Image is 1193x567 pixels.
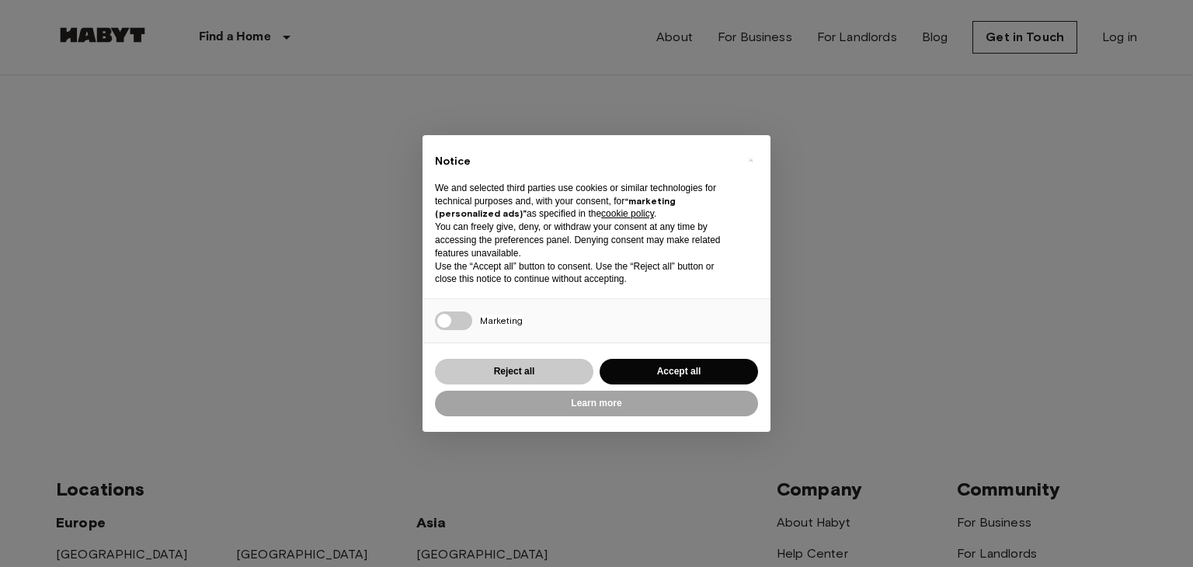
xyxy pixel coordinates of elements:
[435,260,733,287] p: Use the “Accept all” button to consent. Use the “Reject all” button or close this notice to conti...
[600,359,758,384] button: Accept all
[748,151,753,169] span: ×
[435,391,758,416] button: Learn more
[480,315,523,326] span: Marketing
[435,359,593,384] button: Reject all
[738,148,763,172] button: Close this notice
[601,208,654,219] a: cookie policy
[435,195,676,220] strong: “marketing (personalized ads)”
[435,182,733,221] p: We and selected third parties use cookies or similar technologies for technical purposes and, wit...
[435,154,733,169] h2: Notice
[435,221,733,259] p: You can freely give, deny, or withdraw your consent at any time by accessing the preferences pane...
